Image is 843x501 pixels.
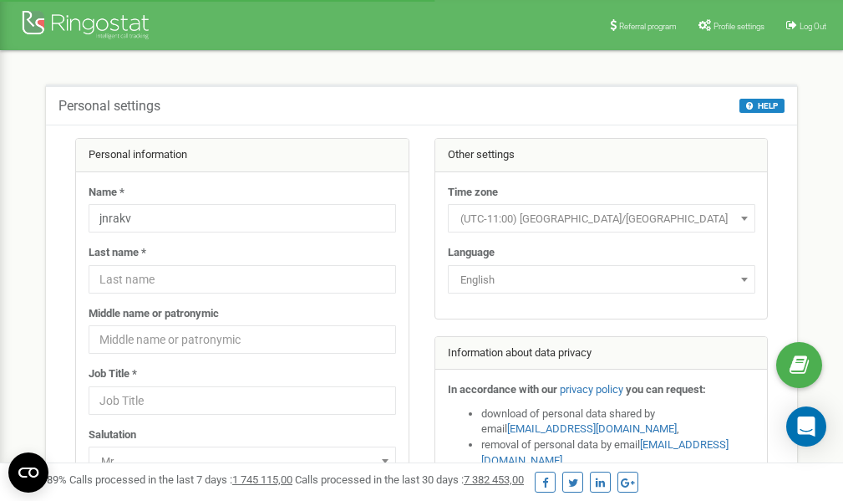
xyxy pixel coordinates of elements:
[464,473,524,486] u: 7 382 453,00
[619,22,677,31] span: Referral program
[295,473,524,486] span: Calls processed in the last 30 days :
[76,139,409,172] div: Personal information
[786,406,826,447] div: Open Intercom Messenger
[507,422,677,435] a: [EMAIL_ADDRESS][DOMAIN_NAME]
[89,366,137,382] label: Job Title *
[8,452,48,493] button: Open CMP widget
[89,447,396,475] span: Mr.
[448,185,498,201] label: Time zone
[89,265,396,294] input: Last name
[232,473,292,486] u: 1 745 115,00
[58,99,160,114] h5: Personal settings
[560,383,623,396] a: privacy policy
[626,383,706,396] strong: you can request:
[448,265,755,294] span: English
[800,22,826,31] span: Log Out
[89,427,136,443] label: Salutation
[435,337,768,371] div: Information about data privacy
[448,245,495,261] label: Language
[89,185,124,201] label: Name *
[739,99,785,113] button: HELP
[454,268,749,292] span: English
[454,207,749,231] span: (UTC-11:00) Pacific/Midway
[448,204,755,233] span: (UTC-11:00) Pacific/Midway
[435,139,768,172] div: Other settings
[448,383,557,396] strong: In accordance with our
[89,204,396,233] input: Name
[89,325,396,354] input: Middle name or patronymic
[89,386,396,415] input: Job Title
[89,245,146,261] label: Last name *
[481,437,755,468] li: removal of personal data by email ,
[714,22,764,31] span: Profile settings
[94,450,390,473] span: Mr.
[481,406,755,437] li: download of personal data shared by email ,
[89,306,219,322] label: Middle name or patronymic
[69,473,292,486] span: Calls processed in the last 7 days :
